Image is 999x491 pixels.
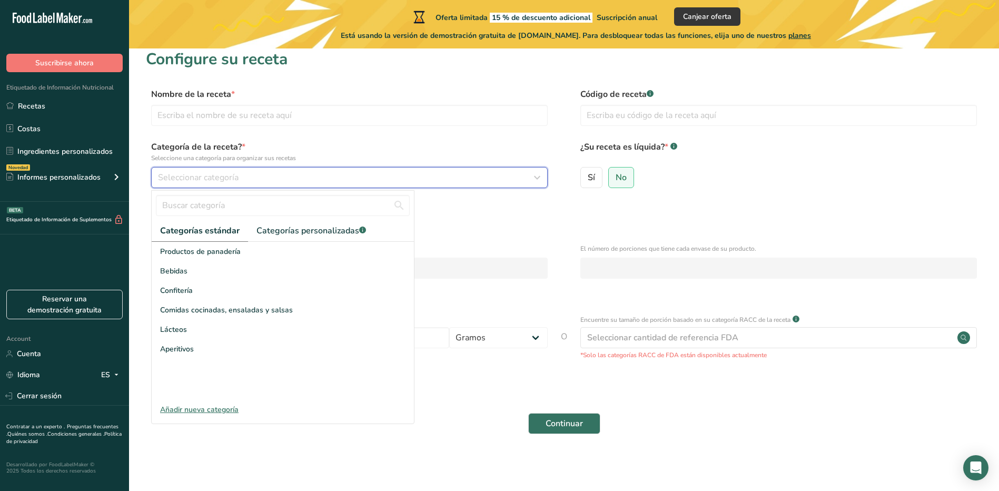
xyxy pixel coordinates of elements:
input: Escriba eu código de la receta aquí [580,105,977,126]
span: Suscripción anual [597,13,657,23]
span: 15 % de descuento adicional [490,13,592,23]
div: Open Intercom Messenger [963,455,988,480]
span: No [616,172,627,183]
p: Seleccione una categoría para organizar sus recetas [151,153,548,163]
div: Informes personalizados [6,172,101,183]
span: Lácteos [160,324,187,335]
label: Categoría de la receta? [151,141,548,163]
p: *Solo las categorías RACC de FDA están disponibles actualmente [580,350,977,360]
div: Seleccionar cantidad de referencia FDA [587,331,738,344]
button: Continuar [528,413,600,434]
a: Política de privacidad [6,430,122,445]
span: Sí [588,172,595,183]
input: Escriba el nombre de su receta aquí [151,105,548,126]
span: Está usando la versión de demostración gratuita de [DOMAIN_NAME]. Para desbloquear todas las func... [341,30,811,41]
div: Novedad [6,164,30,171]
label: Nombre de la receta [151,88,548,101]
span: Confitería [160,285,193,296]
span: Categorías estándar [160,224,240,237]
a: Idioma [6,366,40,384]
span: Categorías personalizadas [256,224,366,237]
span: Canjear oferta [683,11,731,22]
div: Añadir nueva categoría [152,404,414,415]
span: Seleccionar categoría [158,171,239,184]
span: Comidas cocinadas, ensaladas y salsas [160,305,293,316]
span: Bebidas [160,266,187,277]
p: El número de porciones que tiene cada envase de su producto. [580,244,977,253]
span: Productos de panadería [160,246,241,257]
a: Preguntas frecuentes . [6,423,118,438]
label: Código de receta [580,88,977,101]
a: Reservar una demostración gratuita [6,290,123,319]
button: Seleccionar categoría [151,167,548,188]
span: O [561,330,567,360]
label: ¿Su receta es líquida? [580,141,977,163]
a: Condiciones generales . [47,430,104,438]
div: Oferta limitada [411,11,657,23]
input: Buscar categoría [156,195,410,216]
button: Canjear oferta [674,7,740,26]
p: Encuentre su tamaño de porción basado en su categoría RACC de la receta [580,315,790,325]
span: Aperitivos [160,343,194,355]
a: Quiénes somos . [7,430,47,438]
div: BETA [7,207,23,213]
h1: Configure su receta [146,47,982,71]
button: Suscribirse ahora [6,54,123,72]
div: Desarrollado por FoodLabelMaker © 2025 Todos los derechos reservados [6,461,123,474]
a: Contratar a un experto . [6,423,65,430]
span: Suscribirse ahora [35,57,94,68]
div: ES [101,369,123,381]
span: planes [788,31,811,41]
span: Continuar [546,417,583,430]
